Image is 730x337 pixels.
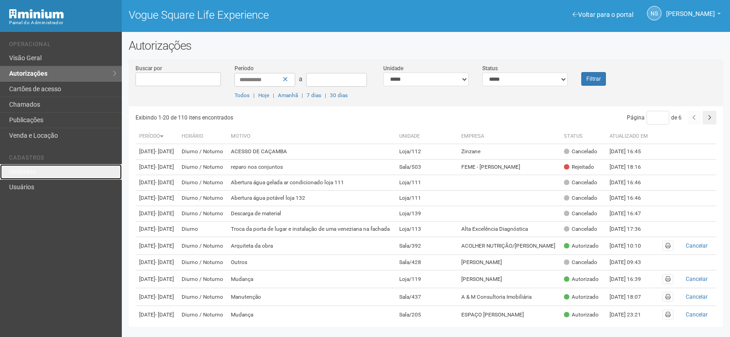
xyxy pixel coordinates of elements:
[396,144,458,160] td: Loja/112
[227,288,396,306] td: Manutenção
[278,92,298,99] a: Amanhã
[178,175,227,191] td: Diurno / Noturno
[136,175,178,191] td: [DATE]
[235,92,250,99] a: Todos
[681,241,713,251] button: Cancelar
[666,1,715,17] span: Nicolle Silva
[681,292,713,302] button: Cancelar
[627,114,682,121] span: Página de 6
[155,294,174,300] span: - [DATE]
[178,222,227,237] td: Diurno
[136,206,178,222] td: [DATE]
[136,129,178,144] th: Período
[581,72,606,86] button: Filtrar
[136,288,178,306] td: [DATE]
[302,92,303,99] span: |
[227,270,396,288] td: Mudança
[155,195,174,201] span: - [DATE]
[681,274,713,284] button: Cancelar
[299,75,302,83] span: a
[564,311,599,319] div: Autorizado
[178,237,227,255] td: Diurno / Noturno
[564,163,594,171] div: Rejeitado
[396,237,458,255] td: Sala/392
[325,92,326,99] span: |
[606,270,656,288] td: [DATE] 16:39
[564,179,597,187] div: Cancelado
[227,206,396,222] td: Descarga de material
[606,191,656,206] td: [DATE] 16:46
[564,259,597,266] div: Cancelado
[647,6,662,21] a: NS
[396,222,458,237] td: Loja/113
[178,191,227,206] td: Diurno / Noturno
[136,222,178,237] td: [DATE]
[681,310,713,320] button: Cancelar
[235,64,254,73] label: Período
[136,64,162,73] label: Buscar por
[227,222,396,237] td: Troca da porta de lugar e instalação de uma veneziana na fachada
[136,111,428,124] div: Exibindo 1-20 de 110 itens encontrados
[606,175,656,191] td: [DATE] 16:46
[227,129,396,144] th: Motivo
[136,191,178,206] td: [DATE]
[9,9,64,19] img: Minium
[606,222,656,237] td: [DATE] 17:36
[458,160,560,175] td: FEME - [PERSON_NAME]
[178,288,227,306] td: Diurno / Noturno
[227,160,396,175] td: reparo nos conjuntos
[227,255,396,270] td: Outros
[136,237,178,255] td: [DATE]
[178,160,227,175] td: Diurno / Noturno
[396,129,458,144] th: Unidade
[458,255,560,270] td: [PERSON_NAME]
[396,306,458,324] td: Sala/205
[666,11,721,19] a: [PERSON_NAME]
[178,270,227,288] td: Diurno / Noturno
[564,194,597,202] div: Cancelado
[9,19,115,27] div: Painel do Administrador
[606,237,656,255] td: [DATE] 10:10
[564,225,597,233] div: Cancelado
[458,270,560,288] td: [PERSON_NAME]
[129,39,723,52] h2: Autorizações
[253,92,255,99] span: |
[155,164,174,170] span: - [DATE]
[458,129,560,144] th: Empresa
[178,129,227,144] th: Horário
[396,191,458,206] td: Loja/111
[155,276,174,282] span: - [DATE]
[606,129,656,144] th: Atualizado em
[227,306,396,324] td: Mudança
[606,306,656,324] td: [DATE] 23:21
[155,226,174,232] span: - [DATE]
[307,92,321,99] a: 7 dias
[227,191,396,206] td: Abertura água potável loja 132
[9,41,115,51] li: Operacional
[458,222,560,237] td: Alta Excelência Diagnóstica
[564,210,597,218] div: Cancelado
[227,175,396,191] td: Abertura água gelada ar condicionado loja 111
[136,306,178,324] td: [DATE]
[564,275,599,283] div: Autorizado
[458,144,560,160] td: Zinzane
[227,237,396,255] td: Arquiteta da obra
[330,92,348,99] a: 30 dias
[129,9,419,21] h1: Vogue Square Life Experience
[458,237,560,255] td: ACOLHER NUTRIÇÃO/[PERSON_NAME]
[560,129,606,144] th: Status
[396,160,458,175] td: Sala/503
[606,288,656,306] td: [DATE] 18:07
[9,155,115,164] li: Cadastros
[606,255,656,270] td: [DATE] 09:43
[155,210,174,217] span: - [DATE]
[178,306,227,324] td: Diurno / Noturno
[155,311,174,318] span: - [DATE]
[178,144,227,160] td: Diurno / Noturno
[155,148,174,155] span: - [DATE]
[482,64,498,73] label: Status
[458,306,560,324] td: ESPAÇO [PERSON_NAME]
[606,144,656,160] td: [DATE] 16:45
[258,92,269,99] a: Hoje
[396,175,458,191] td: Loja/111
